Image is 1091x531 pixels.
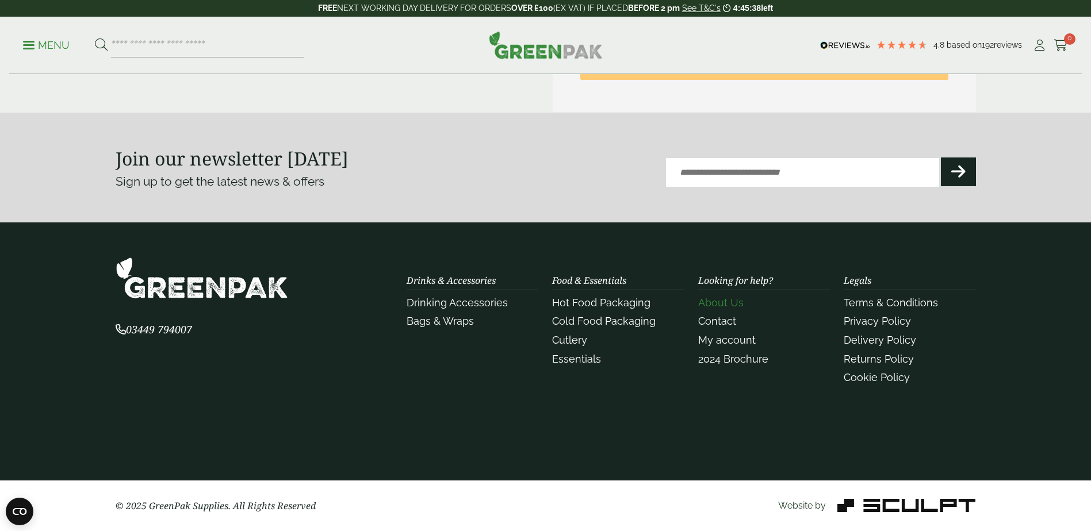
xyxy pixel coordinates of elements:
[982,40,994,49] span: 192
[23,39,70,50] a: Menu
[844,353,914,365] a: Returns Policy
[947,40,982,49] span: Based on
[552,315,656,327] a: Cold Food Packaging
[407,297,508,309] a: Drinking Accessories
[318,3,337,13] strong: FREE
[552,334,587,346] a: Cutlery
[844,297,938,309] a: Terms & Conditions
[820,41,870,49] img: REVIEWS.io
[116,325,192,336] a: 03449 794007
[116,146,349,171] strong: Join our newsletter [DATE]
[116,499,393,513] p: © 2025 GreenPak Supplies. All Rights Reserved
[1054,37,1068,54] a: 0
[682,3,721,13] a: See T&C's
[844,315,911,327] a: Privacy Policy
[698,315,736,327] a: Contact
[116,172,503,191] p: Sign up to get the latest news & offers
[1032,40,1047,51] i: My Account
[23,39,70,52] p: Menu
[778,500,826,511] span: Website by
[876,40,928,50] div: 4.8 Stars
[552,353,601,365] a: Essentials
[933,40,947,49] span: 4.8
[511,3,553,13] strong: OVER £100
[407,315,474,327] a: Bags & Wraps
[489,31,603,59] img: GreenPak Supplies
[116,257,288,299] img: GreenPak Supplies
[116,322,192,336] span: 03449 794007
[1054,40,1068,51] i: Cart
[552,297,650,309] a: Hot Food Packaging
[698,353,768,365] a: 2024 Brochure
[6,498,33,525] button: Open CMP widget
[844,371,910,383] a: Cookie Policy
[994,40,1022,49] span: reviews
[698,297,744,309] a: About Us
[761,3,773,13] span: left
[1064,33,1075,45] span: 0
[733,3,761,13] span: 4:45:38
[698,334,756,346] a: My account
[844,334,916,346] a: Delivery Policy
[628,3,680,13] strong: BEFORE 2 pm
[837,499,975,512] img: Sculpt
